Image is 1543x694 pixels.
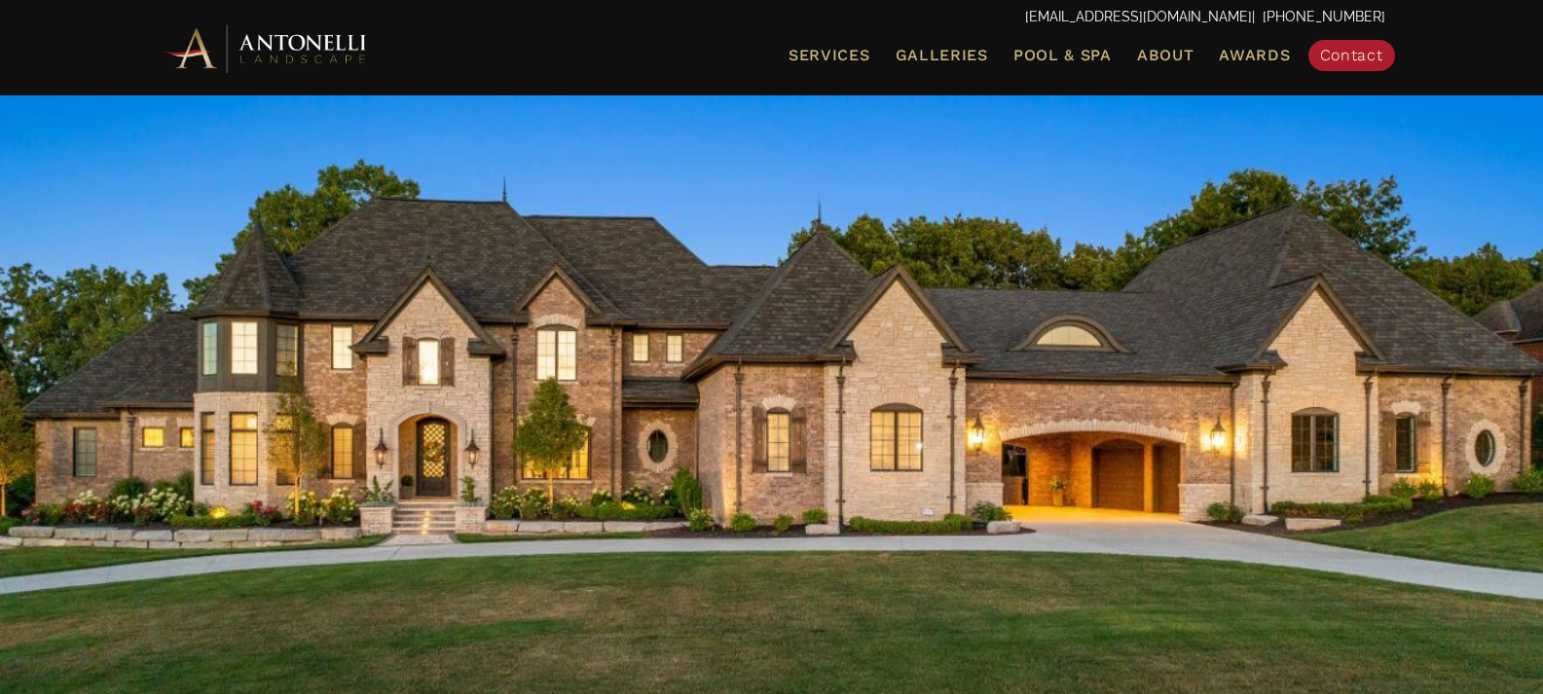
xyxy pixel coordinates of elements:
[896,46,988,64] span: Galleries
[1308,40,1395,71] a: Contact
[1219,46,1290,64] span: Awards
[1137,48,1194,63] span: About
[789,48,870,63] span: Services
[781,43,878,68] a: Services
[159,5,1385,30] p: | [PHONE_NUMBER]
[1320,46,1383,64] span: Contact
[1013,46,1112,64] span: Pool & Spa
[1006,43,1120,68] a: Pool & Spa
[159,21,373,75] img: Antonelli Horizontal Logo
[1129,43,1202,68] a: About
[888,43,996,68] a: Galleries
[1211,43,1298,68] a: Awards
[1025,9,1252,24] a: [EMAIL_ADDRESS][DOMAIN_NAME]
